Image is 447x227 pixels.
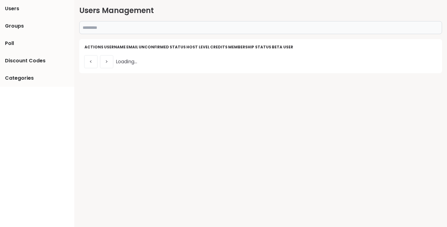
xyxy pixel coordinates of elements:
[126,44,138,50] th: Email
[5,5,19,12] span: Users
[79,5,442,16] h2: Users Management
[169,44,186,50] th: Status
[104,44,126,50] th: Username
[5,22,24,30] span: Groups
[271,44,293,50] th: Beta User
[5,40,14,47] span: Poll
[84,44,104,50] th: Actions
[84,55,98,68] button: <
[5,74,34,82] span: Categories
[5,57,46,65] span: Discount Codes
[186,44,210,50] th: Host Level
[210,44,228,50] th: credits
[228,44,271,50] th: Membership Status
[138,44,169,50] th: Unconfirmed
[100,55,113,68] button: >
[84,50,437,68] div: Loading...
